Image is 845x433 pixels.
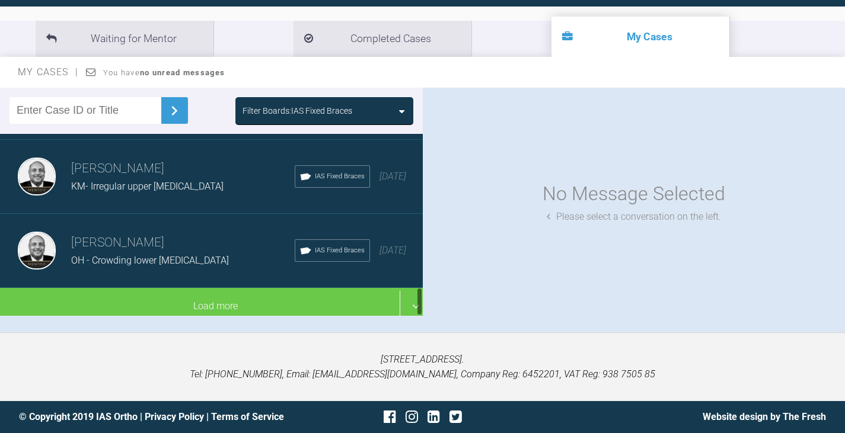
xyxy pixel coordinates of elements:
[547,209,721,224] div: Please select a conversation on the left.
[211,411,284,422] a: Terms of Service
[315,245,365,256] span: IAS Fixed Braces
[19,352,826,382] p: [STREET_ADDRESS]. Tel: [PHONE_NUMBER], Email: [EMAIL_ADDRESS][DOMAIN_NAME], Company Reg: 6452201,...
[165,101,184,120] img: chevronRight.28bd32b0.svg
[145,411,204,422] a: Privacy Policy
[103,68,225,77] span: You have
[380,171,406,182] span: [DATE]
[140,68,225,77] strong: no unread messages
[36,21,213,57] li: Waiting for Mentor
[71,181,224,192] span: KM- Irregular upper [MEDICAL_DATA]
[9,97,161,124] input: Enter Case ID or Title
[18,66,79,78] span: My Cases
[315,171,365,182] span: IAS Fixed Braces
[243,104,352,117] div: Filter Boards: IAS Fixed Braces
[18,158,56,195] img: Utpalendu Bose
[71,159,295,179] h3: [PERSON_NAME]
[380,245,406,256] span: [DATE]
[551,17,729,57] li: My Cases
[71,255,229,266] span: OH - Crowding lower [MEDICAL_DATA]
[19,409,288,425] div: © Copyright 2019 IAS Ortho | |
[543,179,725,209] div: No Message Selected
[71,233,295,253] h3: [PERSON_NAME]
[294,21,471,57] li: Completed Cases
[18,232,56,270] img: Utpalendu Bose
[703,411,826,422] a: Website design by The Fresh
